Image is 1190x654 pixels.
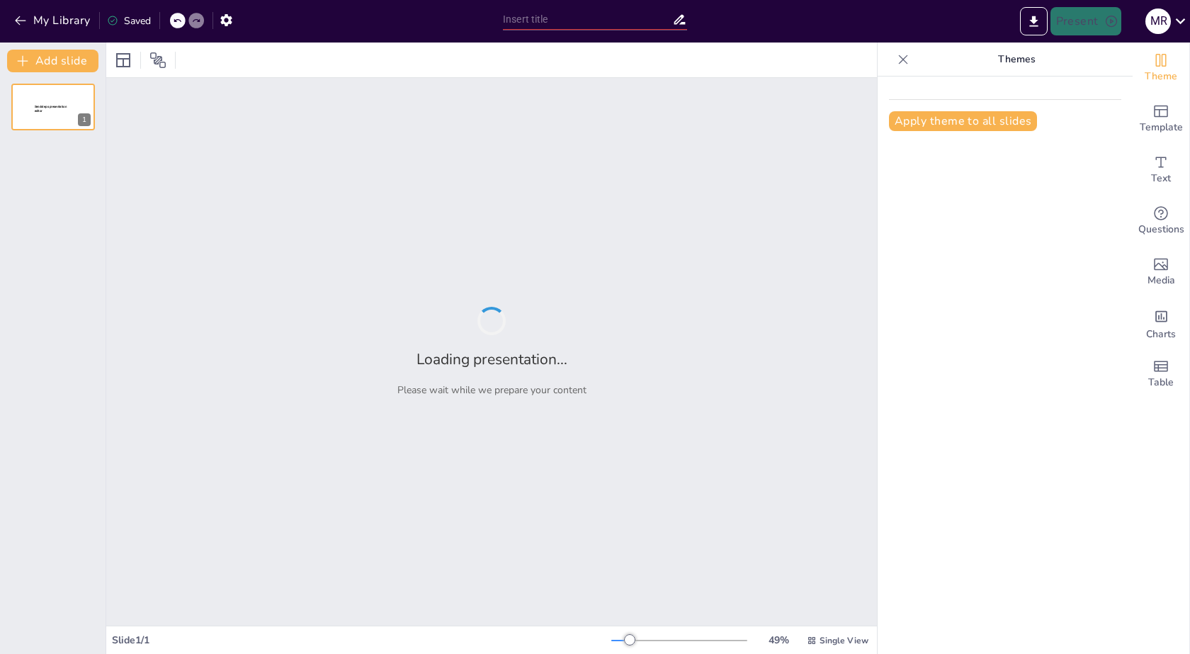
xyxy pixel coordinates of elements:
[78,113,91,126] div: 1
[1133,94,1189,145] div: Add ready made slides
[1148,375,1174,390] span: Table
[761,633,795,647] div: 49 %
[1133,145,1189,196] div: Add text boxes
[914,43,1118,77] p: Themes
[1145,69,1177,84] span: Theme
[1133,196,1189,247] div: Get real-time input from your audience
[35,105,67,113] span: Sendsteps presentation editor
[889,111,1037,131] button: Apply theme to all slides
[149,52,166,69] span: Position
[1020,7,1048,35] button: Export to PowerPoint
[112,49,135,72] div: Layout
[397,383,586,397] p: Please wait while we prepare your content
[1133,298,1189,349] div: Add charts and graphs
[820,635,868,646] span: Single View
[1133,349,1189,400] div: Add a table
[1151,171,1171,186] span: Text
[1050,7,1121,35] button: Present
[1146,327,1176,342] span: Charts
[416,349,567,369] h2: Loading presentation...
[7,50,98,72] button: Add slide
[1147,273,1175,288] span: Media
[1145,9,1171,34] div: M R
[107,14,151,28] div: Saved
[1133,247,1189,298] div: Add images, graphics, shapes or video
[1133,43,1189,94] div: Change the overall theme
[503,9,672,30] input: Insert title
[11,84,95,130] div: 1
[1145,7,1171,35] button: M R
[11,9,96,32] button: My Library
[1140,120,1183,135] span: Template
[112,633,611,647] div: Slide 1 / 1
[1138,222,1184,237] span: Questions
